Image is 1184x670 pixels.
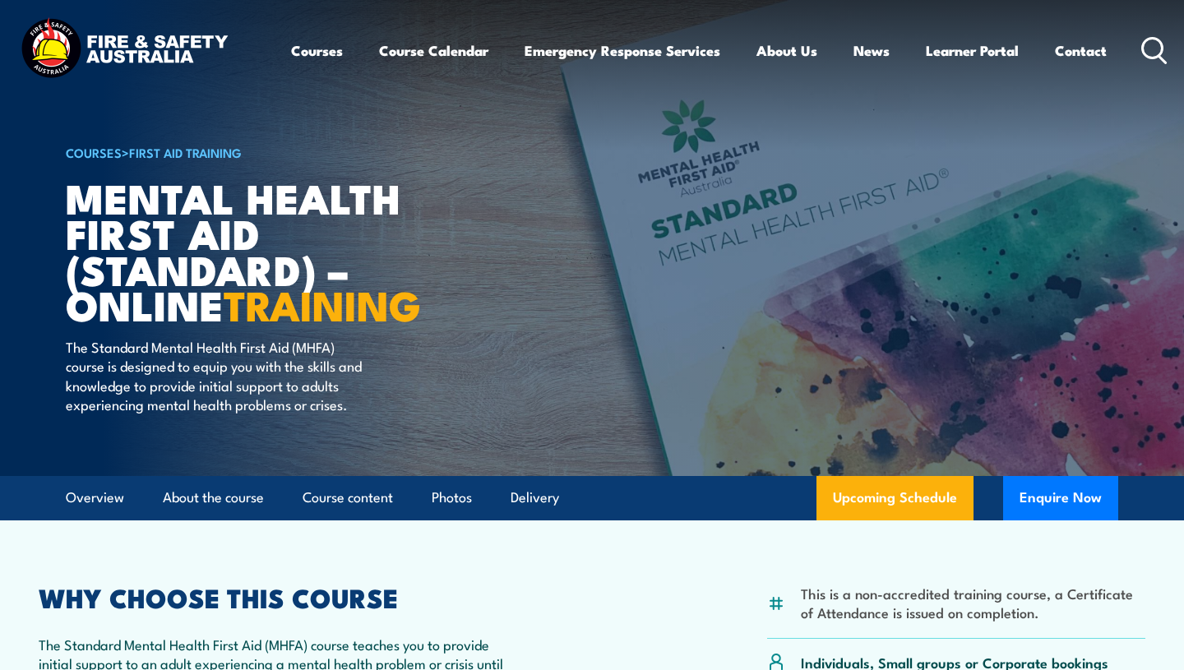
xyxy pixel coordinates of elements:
p: The Standard Mental Health First Aid (MHFA) course is designed to equip you with the skills and k... [66,337,366,414]
a: Overview [66,476,124,520]
a: Upcoming Schedule [816,476,974,520]
strong: TRAINING [224,272,421,335]
h1: Mental Health First Aid (Standard) – Online [66,179,472,321]
button: Enquire Now [1003,476,1118,520]
h6: > [66,142,472,162]
a: COURSES [66,143,122,161]
a: About Us [756,29,817,72]
a: Course content [303,476,393,520]
a: Learner Portal [926,29,1019,72]
h2: WHY CHOOSE THIS COURSE [39,585,519,608]
a: Contact [1055,29,1107,72]
a: Course Calendar [379,29,488,72]
a: News [853,29,890,72]
a: Photos [432,476,472,520]
a: Emergency Response Services [525,29,720,72]
a: Delivery [511,476,559,520]
a: First Aid Training [129,143,242,161]
li: This is a non-accredited training course, a Certificate of Attendance is issued on completion. [801,584,1145,622]
a: Courses [291,29,343,72]
a: About the course [163,476,264,520]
